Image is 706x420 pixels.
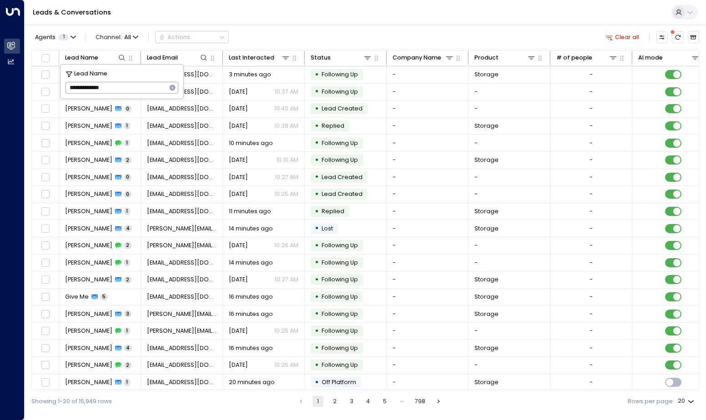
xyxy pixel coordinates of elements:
span: Harry.vellathompson@gmail.com [147,241,217,250]
td: - [387,305,469,322]
span: All [124,34,131,40]
td: - [387,84,469,100]
div: • [315,187,319,201]
div: - [590,88,593,96]
div: • [315,290,319,304]
p: 10:26 AM [274,241,298,250]
div: • [315,68,319,82]
div: • [315,221,319,235]
td: - [469,135,550,151]
span: rajuttahiggins@gmail.com [147,190,217,198]
td: - [469,237,550,254]
div: Lead Email [147,53,209,63]
button: Channel:All [92,31,141,43]
span: rajuttahiggins@gmail.com [147,156,217,164]
td: - [469,357,550,374]
div: • [315,205,319,219]
span: 16 minutes ago [229,344,273,352]
nav: pagination navigation [295,396,444,407]
span: 1 [124,140,130,146]
span: Lead Created [322,105,363,112]
span: Rajuta Higgins [65,139,112,147]
span: Toggle select row [40,275,50,285]
p: 10:25 AM [274,190,298,198]
span: Sindy Babrova [65,259,112,267]
td: - [387,203,469,220]
div: • [315,341,319,355]
td: - [387,220,469,237]
div: Actions [159,34,190,41]
div: - [590,70,593,79]
label: Rows per page: [628,397,674,406]
div: Button group with a nested menu [155,31,229,43]
span: Oct 13, 2025 [229,190,248,198]
td: - [387,357,469,374]
span: Harry Vella-Thompson [65,241,112,250]
span: Replied [322,122,344,130]
div: Company Name [393,53,454,63]
span: Lost [322,225,333,232]
div: - [590,156,593,164]
div: • [315,239,319,253]
div: - [590,139,593,147]
div: Showing 1-20 of 15,949 rows [31,397,112,406]
div: - [590,275,593,284]
div: Lead Email [147,53,178,63]
div: - [590,207,593,215]
div: Lead Name [65,53,127,63]
span: Toggle select row [40,377,50,388]
span: 3 [124,310,131,317]
td: - [387,169,469,186]
td: - [387,255,469,271]
span: Toggle select row [40,292,50,302]
span: erinadams864@gmail.com [147,361,217,369]
div: • [315,375,319,390]
span: erinadams864@gmail.com [147,344,217,352]
div: Status [311,53,331,63]
div: - [590,241,593,250]
span: 1 [124,122,130,129]
span: Toggle select row [40,104,50,114]
span: Lead Created [322,173,363,181]
span: 2 [124,157,131,164]
span: dkdevendran@gmail.com [147,207,217,215]
div: AI mode [638,53,700,63]
span: frank.carden@yahoo.com [147,310,217,318]
span: 1 [124,379,130,385]
span: billigould@gmail.com [147,105,217,113]
span: rajuttahiggins@gmail.com [147,173,217,181]
div: • [315,358,319,372]
span: Following Up [322,259,358,266]
span: Toggle select row [40,155,50,165]
span: Following Up [322,88,358,95]
span: Toggle select row [40,87,50,97]
td: - [387,237,469,254]
span: Erin Adams [65,344,112,352]
span: 14 minutes ago [229,225,273,233]
span: 1 [124,208,130,215]
div: • [315,273,319,287]
span: Toggle select row [40,70,50,80]
div: • [315,102,319,116]
span: Harry Vella-Thompson [65,225,112,233]
div: Product [474,53,536,63]
div: # of people [556,53,618,63]
div: - [590,190,593,198]
td: - [387,323,469,340]
span: Jacky Whale [65,378,112,386]
button: Go to page 3 [346,396,357,407]
span: 4 [124,345,132,351]
div: - [590,344,593,352]
span: frank.carden@yahoo.com [147,327,217,335]
span: Off Platform [322,378,356,386]
div: … [396,396,407,407]
span: 0 [124,191,131,198]
span: sindijababrova@inbox.lv [147,275,217,284]
span: Lead Created [322,190,363,198]
div: 20 [678,395,696,407]
span: Oct 13, 2025 [229,88,248,96]
span: Toggle select row [40,223,50,234]
span: Toggle select row [40,258,50,268]
span: Following Up [322,310,358,318]
span: William Gould [65,122,112,130]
